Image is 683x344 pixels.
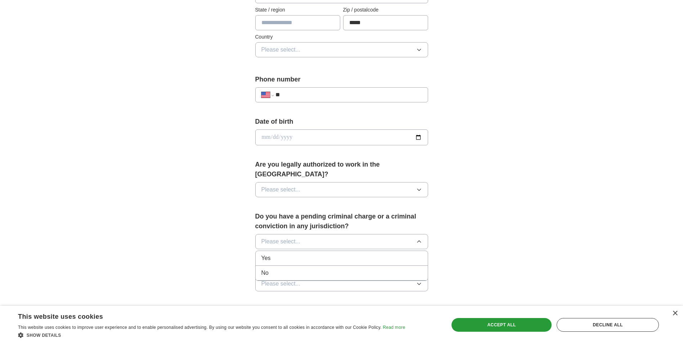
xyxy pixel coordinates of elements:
label: Zip / postalcode [343,6,428,14]
label: Phone number [255,75,428,84]
span: Yes [261,254,271,263]
label: Do you have a pending criminal charge or a criminal conviction in any jurisdiction? [255,212,428,231]
button: Please select... [255,276,428,291]
div: Accept all [451,318,552,332]
div: This website uses cookies [18,310,387,321]
span: Please select... [261,185,301,194]
label: Date of birth [255,117,428,127]
span: Show details [27,333,61,338]
button: Please select... [255,234,428,249]
span: Please select... [261,237,301,246]
button: Please select... [255,42,428,57]
div: Close [672,311,678,316]
span: This website uses cookies to improve user experience and to enable personalised advertising. By u... [18,325,382,330]
button: Please select... [255,182,428,197]
span: No [261,269,269,277]
span: Please select... [261,45,301,54]
label: Are you legally authorized to work in the [GEOGRAPHIC_DATA]? [255,160,428,179]
span: Please select... [261,279,301,288]
div: Decline all [557,318,659,332]
div: Show details [18,331,405,339]
a: Read more, opens a new window [383,325,405,330]
label: Country [255,33,428,41]
label: State / region [255,6,340,14]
